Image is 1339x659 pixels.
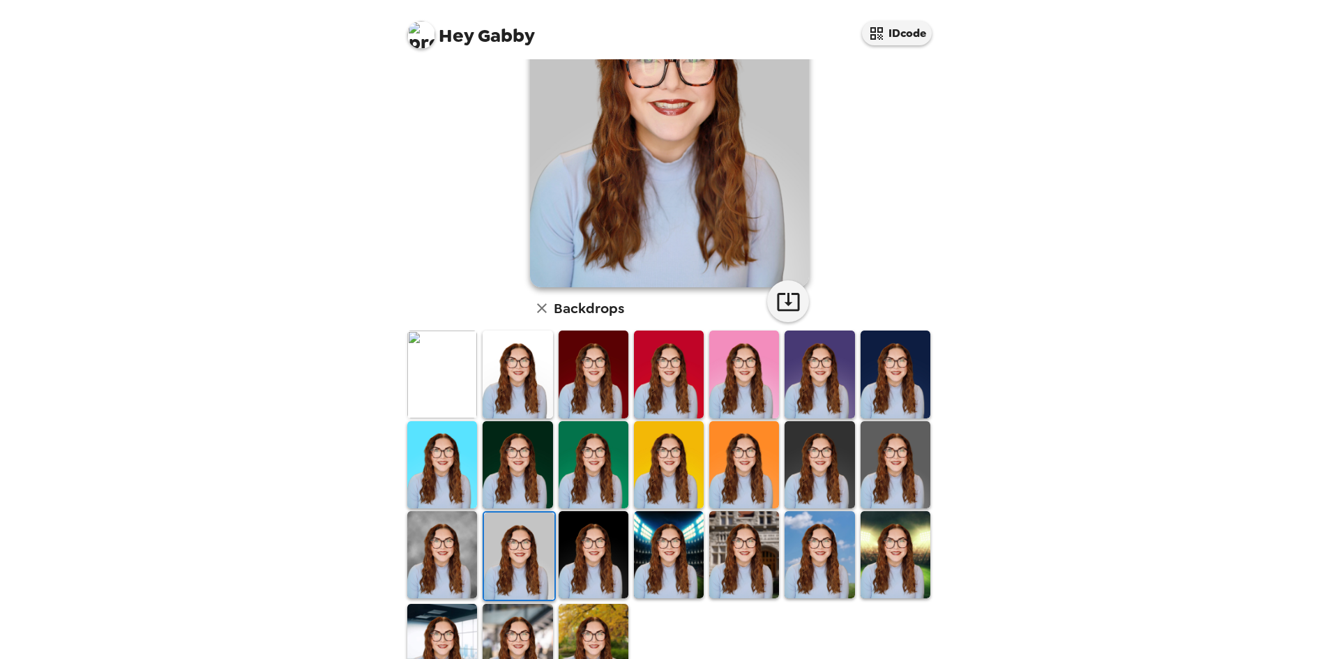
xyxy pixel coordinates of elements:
img: profile pic [407,21,435,49]
button: IDcode [862,21,932,45]
h6: Backdrops [554,297,624,319]
img: Original [407,331,477,418]
span: Gabby [407,14,535,45]
span: Hey [439,23,474,48]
